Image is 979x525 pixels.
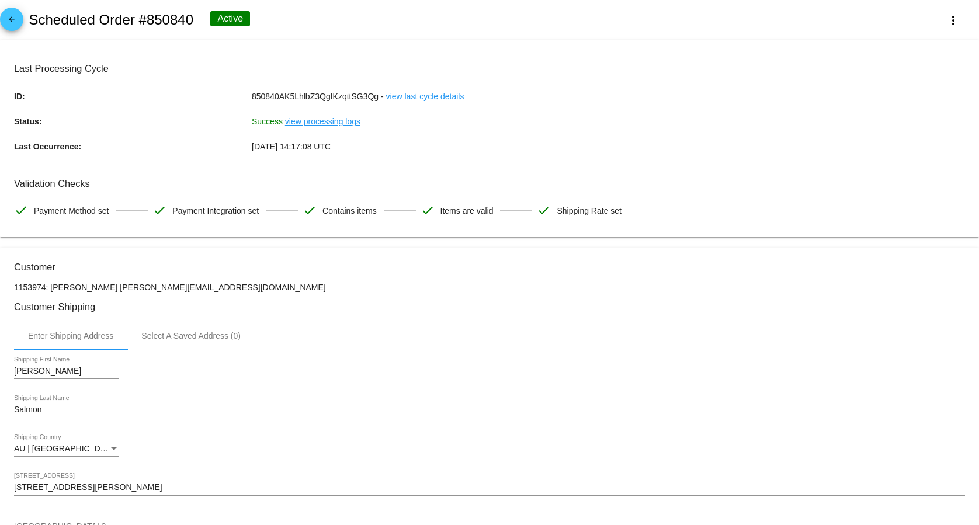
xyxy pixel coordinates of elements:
[303,203,317,217] mat-icon: check
[14,262,965,273] h3: Customer
[285,109,360,134] a: view processing logs
[141,331,241,340] div: Select A Saved Address (0)
[14,283,965,292] p: 1153974: [PERSON_NAME] [PERSON_NAME][EMAIL_ADDRESS][DOMAIN_NAME]
[322,199,377,223] span: Contains items
[14,483,965,492] input: Shipping Street 1
[252,92,384,101] span: 850840AK5LhlbZ3QgIKzqttSG3Qg -
[34,199,109,223] span: Payment Method set
[28,331,113,340] div: Enter Shipping Address
[172,199,259,223] span: Payment Integration set
[440,199,494,223] span: Items are valid
[14,109,252,134] p: Status:
[557,199,622,223] span: Shipping Rate set
[252,117,283,126] span: Success
[14,367,119,376] input: Shipping First Name
[14,84,252,109] p: ID:
[386,84,464,109] a: view last cycle details
[14,444,117,453] span: AU | [GEOGRAPHIC_DATA]
[5,15,19,29] mat-icon: arrow_back
[14,178,965,189] h3: Validation Checks
[14,444,119,454] mat-select: Shipping Country
[14,405,119,415] input: Shipping Last Name
[210,11,250,26] div: Active
[152,203,166,217] mat-icon: check
[14,63,965,74] h3: Last Processing Cycle
[14,301,965,312] h3: Customer Shipping
[537,203,551,217] mat-icon: check
[14,203,28,217] mat-icon: check
[421,203,435,217] mat-icon: check
[252,142,331,151] span: [DATE] 14:17:08 UTC
[29,12,193,28] h2: Scheduled Order #850840
[946,13,960,27] mat-icon: more_vert
[14,134,252,159] p: Last Occurrence:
